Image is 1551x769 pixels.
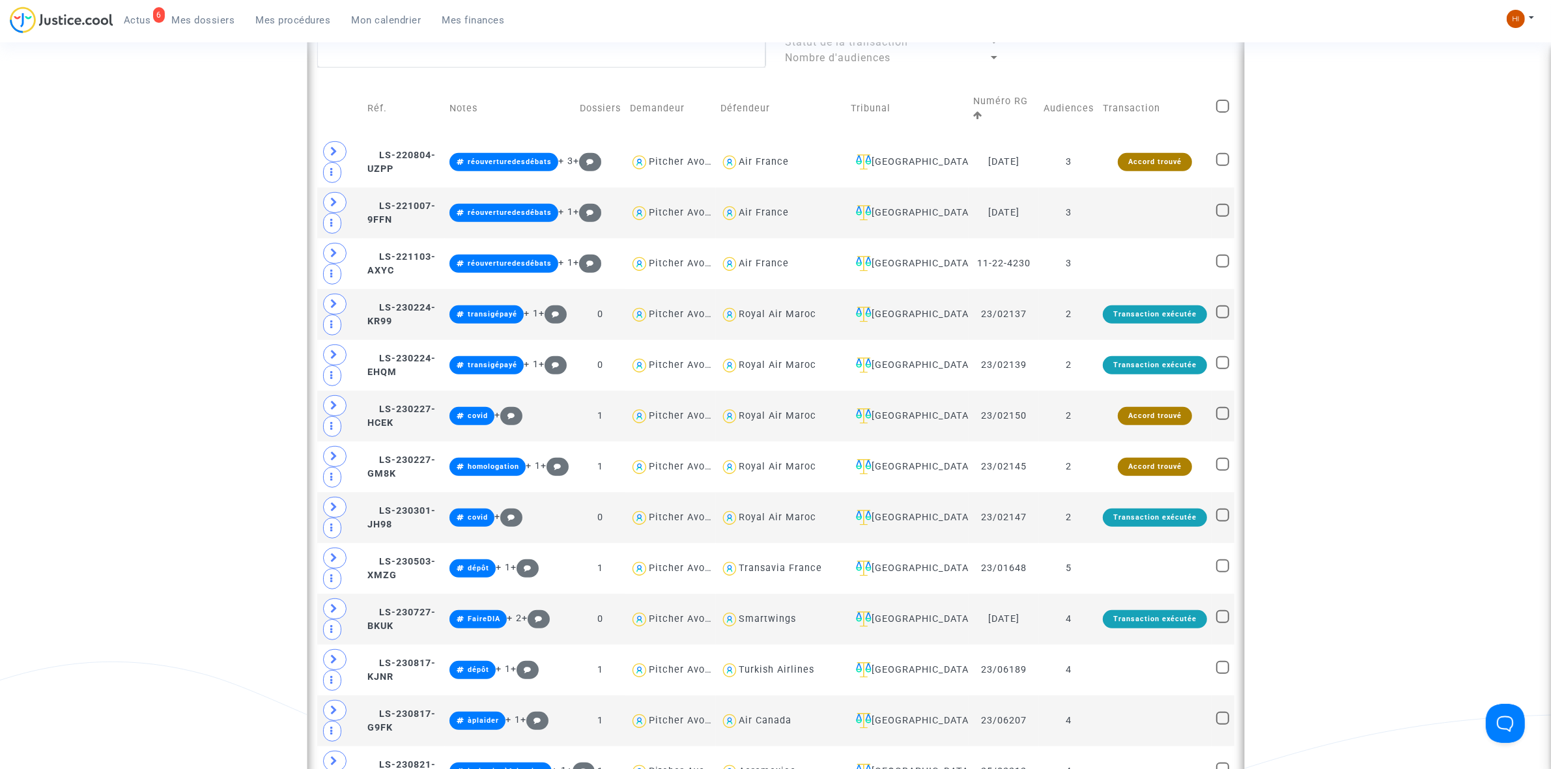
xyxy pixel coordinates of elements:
span: réouverturedesdébats [468,259,552,268]
td: Dossiers [575,81,625,137]
img: icon-user.svg [720,305,739,324]
div: 6 [153,7,165,23]
img: icon-user.svg [720,610,739,629]
span: LS-230227-HCEK [367,404,436,429]
img: icon-user.svg [720,407,739,426]
td: 4 [1039,695,1098,746]
td: Notes [445,81,575,137]
span: + [511,664,539,675]
td: 2 [1039,289,1098,340]
a: Mes procédures [246,10,341,30]
img: icon-faciliter-sm.svg [856,357,872,373]
img: icon-user.svg [720,458,739,477]
td: 1 [575,645,625,695]
img: icon-user.svg [720,712,739,731]
span: Mes dossiers [172,14,235,26]
span: Actus [124,14,151,26]
img: icon-user.svg [720,661,739,680]
span: covid [468,513,488,522]
td: 23/02145 [969,441,1039,492]
img: icon-user.svg [630,305,649,324]
div: Royal Air Maroc [739,410,816,421]
img: icon-user.svg [630,153,649,172]
iframe: Help Scout Beacon - Open [1486,704,1525,743]
span: + 1 [558,257,573,268]
span: LS-220804-UZPP [367,150,436,175]
td: 1 [575,543,625,594]
img: icon-faciliter-sm.svg [856,561,872,576]
span: + [511,562,539,573]
img: fc99b196863ffcca57bb8fe2645aafd9 [1507,10,1525,28]
div: Pitcher Avocat [649,309,720,320]
div: Pitcher Avocat [649,461,720,472]
td: 2 [1039,492,1098,543]
img: icon-faciliter-sm.svg [856,611,872,627]
img: icon-faciliter-sm.svg [856,154,872,170]
img: icon-user.svg [630,509,649,527]
td: 1 [575,188,625,238]
span: + [494,511,522,522]
div: Transaction exécutée [1103,356,1207,374]
img: icon-user.svg [630,356,649,375]
span: dépôt [468,564,489,572]
td: 2 [1039,391,1098,441]
div: [GEOGRAPHIC_DATA] [851,510,964,525]
img: icon-user.svg [720,356,739,375]
div: Pitcher Avocat [649,563,720,574]
span: dépôt [468,665,489,674]
div: [GEOGRAPHIC_DATA] [851,561,964,576]
div: Smartwings [739,613,796,624]
img: icon-user.svg [720,153,739,172]
img: icon-user.svg [630,559,649,578]
td: 23/02150 [969,391,1039,441]
td: 11-22-4230 [969,238,1039,289]
span: Mes finances [442,14,505,26]
td: 0 [575,289,625,340]
img: icon-faciliter-sm.svg [856,662,872,678]
td: 23/02137 [969,289,1039,340]
td: 0 [575,594,625,645]
td: 2 [1039,441,1098,492]
img: icon-user.svg [630,661,649,680]
span: LS-221103-AXYC [367,251,436,277]
span: LS-230817-G9FK [367,708,436,734]
img: icon-faciliter-sm.svg [856,459,872,475]
td: 4 [1039,594,1098,645]
span: LS-230503-XMZG [367,556,436,581]
img: icon-user.svg [630,255,649,273]
td: 3 [1039,238,1098,289]
span: réouverturedesdébats [468,158,552,166]
span: + 1 [496,664,511,675]
div: Royal Air Maroc [739,461,816,472]
div: [GEOGRAPHIC_DATA] [851,662,964,678]
span: + 1 [526,460,541,471]
span: + 1 [496,562,511,573]
div: [GEOGRAPHIC_DATA] [851,256,964,272]
span: + [573,206,601,217]
td: 1 [575,695,625,746]
span: transigépayé [468,310,517,318]
img: icon-faciliter-sm.svg [856,307,872,322]
span: réouverturedesdébats [468,208,552,217]
span: Mon calendrier [352,14,421,26]
img: icon-user.svg [720,204,739,223]
span: + 1 [524,308,539,319]
div: Transavia France [739,563,822,574]
img: icon-user.svg [630,610,649,629]
div: Pitcher Avocat [649,410,720,421]
a: 6Actus [113,10,162,30]
img: icon-user.svg [630,204,649,223]
img: icon-user.svg [720,559,739,578]
div: Air France [739,258,789,269]
div: [GEOGRAPHIC_DATA] [851,205,964,221]
span: + [541,460,569,471]
img: icon-faciliter-sm.svg [856,205,872,221]
img: icon-faciliter-sm.svg [856,510,872,525]
div: Pitcher Avocat [649,613,720,624]
td: 23/06189 [969,645,1039,695]
div: Transaction exécutée [1103,305,1207,324]
span: + [573,156,601,167]
td: 23/02139 [969,340,1039,391]
span: + [573,257,601,268]
span: + 1 [505,714,520,725]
